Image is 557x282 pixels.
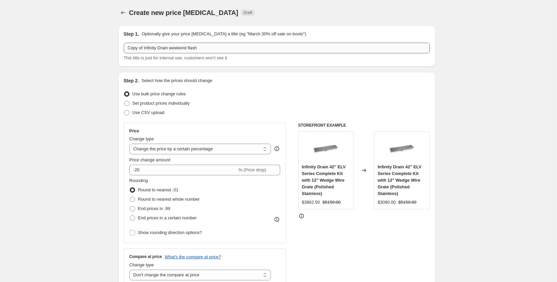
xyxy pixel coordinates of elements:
[323,199,341,206] strike: $5150.00
[298,123,430,128] h6: STOREFRONT EXAMPLE
[129,9,238,16] span: Create new price [MEDICAL_DATA]
[138,215,197,220] span: End prices in a certain number
[238,167,266,172] span: % (Price drop)
[165,254,221,259] button: What's the compare at price?
[138,206,170,211] span: End prices in .99
[132,101,190,106] span: Set product prices individually
[124,55,227,60] span: This title is just for internal use, customers won't see it
[398,199,416,206] strike: $5150.00
[302,199,320,206] div: $3862.50
[129,262,154,267] span: Change type
[378,199,396,206] div: $3090.00
[129,178,148,183] span: Rounding
[302,164,346,196] span: Infinity Drain 42" ELV Series Complete Kit with 12" Wedge Wire Grate (Polished Stainless)
[313,135,339,162] img: ELVAS300PS_80x.jpg
[124,43,430,53] input: 30% off holiday sale
[129,128,139,134] h3: Price
[243,10,252,15] span: Draft
[273,145,280,152] div: help
[129,136,154,141] span: Change type
[129,165,237,175] input: -15
[129,157,170,162] span: Price change amount
[132,110,164,115] span: Use CSV upload
[129,254,162,259] h3: Compare at price
[138,187,178,192] span: Round to nearest .01
[132,91,186,96] span: Use bulk price change rules
[118,8,128,17] button: Price change jobs
[389,135,415,162] img: ELVAS300PS_80x.jpg
[141,77,212,84] p: Select how the prices should change
[138,197,200,202] span: Round to nearest whole number
[138,230,202,235] span: Show rounding direction options?
[141,31,306,37] p: Optionally give your price [MEDICAL_DATA] a title (eg "March 30% off sale on boots")
[124,31,139,37] h2: Step 1.
[378,164,422,196] span: Infinity Drain 42" ELV Series Complete Kit with 12" Wedge Wire Grate (Polished Stainless)
[124,77,139,84] h2: Step 2.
